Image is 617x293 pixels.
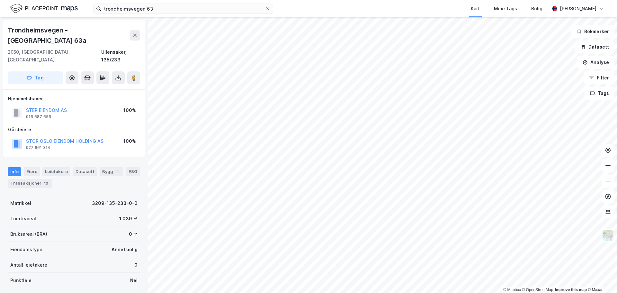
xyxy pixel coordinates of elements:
[584,71,614,84] button: Filter
[8,179,52,188] div: Transaksjoner
[101,4,265,14] input: Søk på adresse, matrikkel, gårdeiere, leietakere eller personer
[585,87,614,100] button: Tags
[8,126,140,133] div: Gårdeiere
[130,277,138,284] div: Nei
[119,215,138,223] div: 1 039 ㎡
[24,167,40,176] div: Eiere
[100,167,123,176] div: Bygg
[92,199,138,207] div: 3209-135-233-0-0
[571,25,614,38] button: Bokmerker
[602,229,614,241] img: Z
[560,5,596,13] div: [PERSON_NAME]
[129,230,138,238] div: 0 ㎡
[112,246,138,253] div: Annet bolig
[10,3,78,14] img: logo.f888ab2527a4732fd821a326f86c7f29.svg
[26,145,50,150] div: 927 661 314
[471,5,480,13] div: Kart
[531,5,542,13] div: Bolig
[134,261,138,269] div: 0
[8,25,130,46] div: Trondheimsvegen - [GEOGRAPHIC_DATA] 63a
[10,230,47,238] div: Bruksareal (BRA)
[123,137,136,145] div: 100%
[26,114,51,119] div: 916 687 656
[101,48,140,64] div: Ullensaker, 135/233
[577,56,614,69] button: Analyse
[585,262,617,293] iframe: Chat Widget
[10,215,36,223] div: Tomteareal
[522,288,553,292] a: OpenStreetMap
[8,48,101,64] div: 2050, [GEOGRAPHIC_DATA], [GEOGRAPHIC_DATA]
[503,288,521,292] a: Mapbox
[494,5,517,13] div: Mine Tags
[43,180,49,187] div: 10
[123,106,136,114] div: 100%
[10,199,31,207] div: Matrikkel
[10,261,47,269] div: Antall leietakere
[114,169,121,175] div: 1
[10,246,42,253] div: Eiendomstype
[575,41,614,53] button: Datasett
[8,95,140,103] div: Hjemmelshaver
[555,288,587,292] a: Improve this map
[8,167,21,176] div: Info
[126,167,140,176] div: ESG
[10,277,31,284] div: Punktleie
[73,167,97,176] div: Datasett
[42,167,70,176] div: Leietakere
[8,71,63,84] button: Tag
